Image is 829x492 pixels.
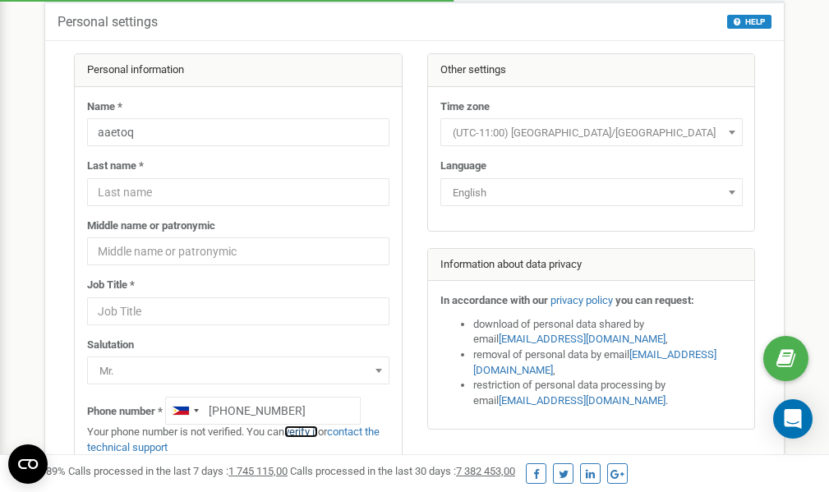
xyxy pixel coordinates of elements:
[550,294,613,306] a: privacy policy
[93,360,384,383] span: Mr.
[473,347,743,378] li: removal of personal data by email ,
[446,122,737,145] span: (UTC-11:00) Pacific/Midway
[615,294,694,306] strong: you can request:
[773,399,813,439] div: Open Intercom Messenger
[87,338,134,353] label: Salutation
[284,425,318,438] a: verify it
[87,218,215,234] label: Middle name or patronymic
[228,465,288,477] u: 1 745 115,00
[440,159,486,174] label: Language
[473,348,716,376] a: [EMAIL_ADDRESS][DOMAIN_NAME]
[290,465,515,477] span: Calls processed in the last 30 days :
[87,99,122,115] label: Name *
[87,178,389,206] input: Last name
[87,237,389,265] input: Middle name or patronymic
[440,178,743,206] span: English
[87,297,389,325] input: Job Title
[499,394,666,407] a: [EMAIL_ADDRESS][DOMAIN_NAME]
[499,333,666,345] a: [EMAIL_ADDRESS][DOMAIN_NAME]
[428,249,755,282] div: Information about data privacy
[166,398,204,424] div: Telephone country code
[446,182,737,205] span: English
[428,54,755,87] div: Other settings
[75,54,402,87] div: Personal information
[87,278,135,293] label: Job Title *
[440,118,743,146] span: (UTC-11:00) Pacific/Midway
[87,159,144,174] label: Last name *
[87,404,163,420] label: Phone number *
[473,378,743,408] li: restriction of personal data processing by email .
[727,15,771,29] button: HELP
[87,356,389,384] span: Mr.
[87,425,389,455] p: Your phone number is not verified. You can or
[68,465,288,477] span: Calls processed in the last 7 days :
[440,99,490,115] label: Time zone
[87,425,380,453] a: contact the technical support
[58,15,158,30] h5: Personal settings
[473,317,743,347] li: download of personal data shared by email ,
[456,465,515,477] u: 7 382 453,00
[165,397,361,425] input: +1-800-555-55-55
[8,444,48,484] button: Open CMP widget
[87,118,389,146] input: Name
[440,294,548,306] strong: In accordance with our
